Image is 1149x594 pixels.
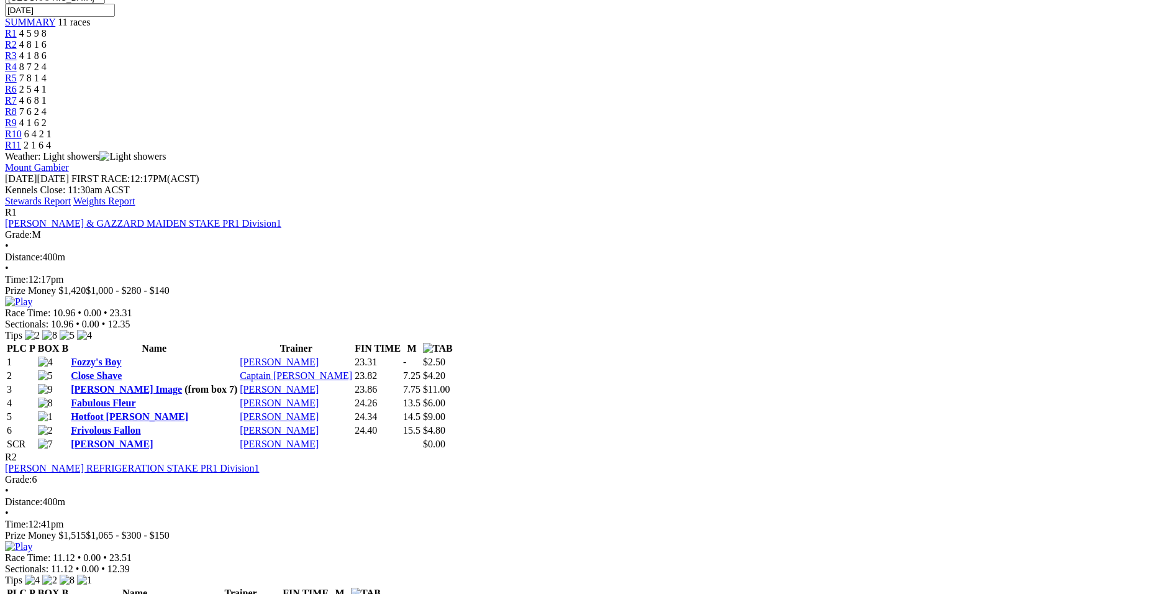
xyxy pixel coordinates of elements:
[6,383,36,396] td: 3
[354,356,401,368] td: 23.31
[240,357,319,367] a: [PERSON_NAME]
[5,84,17,94] a: R6
[5,106,17,117] span: R8
[6,411,36,423] td: 5
[5,496,42,507] span: Distance:
[5,229,1144,240] div: M
[5,196,71,206] a: Stewards Report
[53,308,75,318] span: 10.96
[78,308,81,318] span: •
[70,342,238,355] th: Name
[240,384,319,395] a: [PERSON_NAME]
[5,4,115,17] input: Select date
[5,218,281,229] a: [PERSON_NAME] & GAZZARD MAIDEN STAKE PR1 Division1
[42,330,57,341] img: 8
[19,117,47,128] span: 4 1 6 2
[71,425,140,436] a: Frivolous Fallon
[5,274,1144,285] div: 12:17pm
[354,397,401,409] td: 24.26
[71,439,153,449] a: [PERSON_NAME]
[25,575,40,586] img: 4
[5,575,22,585] span: Tips
[109,552,132,563] span: 23.51
[77,330,92,341] img: 4
[5,117,17,128] a: R9
[5,530,1144,541] div: Prize Money $1,515
[5,151,166,162] span: Weather: Light showers
[77,575,92,586] img: 1
[6,397,36,409] td: 4
[29,343,35,354] span: P
[51,564,73,574] span: 11.12
[6,370,36,382] td: 2
[403,398,420,408] text: 13.5
[5,519,1144,530] div: 12:41pm
[423,357,445,367] span: $2.50
[73,196,135,206] a: Weights Report
[38,411,53,423] img: 1
[239,342,353,355] th: Trainer
[58,17,90,27] span: 11 races
[19,28,47,39] span: 4 5 9 8
[81,564,99,574] span: 0.00
[5,39,17,50] a: R2
[5,173,37,184] span: [DATE]
[19,73,47,83] span: 7 8 1 4
[42,575,57,586] img: 2
[5,207,17,217] span: R1
[19,84,47,94] span: 2 5 4 1
[5,73,17,83] a: R5
[5,330,22,340] span: Tips
[403,370,420,381] text: 7.25
[5,229,32,240] span: Grade:
[19,39,47,50] span: 4 8 1 6
[6,424,36,437] td: 6
[5,185,1144,196] div: Kennels Close: 11:30am ACST
[5,496,1144,508] div: 400m
[38,384,53,395] img: 9
[423,384,450,395] span: $11.00
[19,106,47,117] span: 7 6 2 4
[5,17,55,27] a: SUMMARY
[78,552,81,563] span: •
[5,252,42,262] span: Distance:
[38,357,53,368] img: 4
[38,370,53,382] img: 5
[5,474,32,485] span: Grade:
[71,384,182,395] a: [PERSON_NAME] Image
[423,398,445,408] span: $6.00
[5,474,1144,485] div: 6
[53,552,75,563] span: 11.12
[5,28,17,39] a: R1
[5,552,50,563] span: Race Time:
[38,425,53,436] img: 2
[24,129,52,139] span: 6 4 2 1
[71,398,135,408] a: Fabulous Fleur
[5,285,1144,296] div: Prize Money $1,420
[5,173,69,184] span: [DATE]
[38,439,53,450] img: 7
[240,439,319,449] a: [PERSON_NAME]
[6,356,36,368] td: 1
[61,343,68,354] span: B
[5,140,21,150] a: R11
[5,296,32,308] img: Play
[5,564,48,574] span: Sectionals:
[5,519,29,529] span: Time:
[403,384,420,395] text: 7.75
[5,50,17,61] span: R3
[71,357,121,367] a: Fozzy's Boy
[24,140,51,150] span: 2 1 6 4
[240,398,319,408] a: [PERSON_NAME]
[6,438,36,450] td: SCR
[423,439,445,449] span: $0.00
[423,343,453,354] img: TAB
[99,151,166,162] img: Light showers
[107,564,130,574] span: 12.39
